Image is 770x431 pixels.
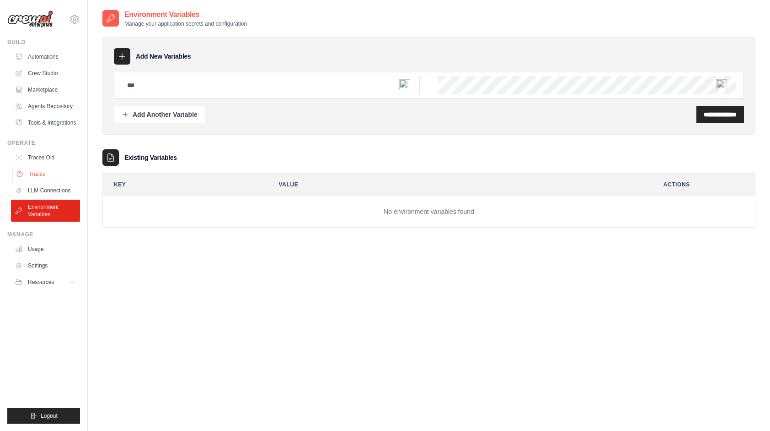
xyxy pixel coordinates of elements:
[7,408,80,424] button: Logout
[7,231,80,238] div: Manage
[12,167,81,181] a: Traces
[399,79,410,90] img: npw-badge-icon-locked.svg
[122,110,198,119] div: Add Another Variable
[11,150,80,165] a: Traces Old
[103,196,755,228] td: No environment variables found
[11,115,80,130] a: Tools & Integrations
[716,79,727,90] img: npw-badge-icon-locked.svg
[28,278,54,286] span: Resources
[136,52,191,61] h3: Add New Variables
[11,82,80,97] a: Marketplace
[11,258,80,273] a: Settings
[103,174,261,196] th: Key
[11,275,80,289] button: Resources
[7,38,80,46] div: Build
[11,200,80,222] a: Environment Variables
[268,174,645,196] th: Value
[7,139,80,147] div: Operate
[652,174,755,196] th: Actions
[124,153,177,162] h3: Existing Variables
[11,242,80,256] a: Usage
[7,11,53,28] img: Logo
[11,66,80,81] a: Crew Studio
[11,183,80,198] a: LLM Connections
[124,9,247,20] h2: Environment Variables
[11,49,80,64] a: Automations
[124,20,247,27] p: Manage your application secrets and configuration
[114,106,205,123] button: Add Another Variable
[11,99,80,114] a: Agents Repository
[41,412,58,420] span: Logout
